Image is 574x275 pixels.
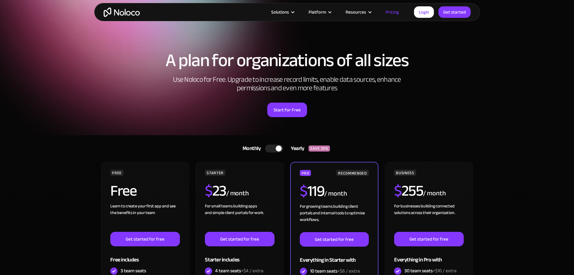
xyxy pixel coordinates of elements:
div: 10 team seats [310,268,360,274]
div: For businesses building connected solutions across their organization. ‍ [394,203,463,232]
a: home [104,8,140,17]
div: 3 team seats [121,267,146,274]
a: Pricing [378,8,406,16]
h2: Free [110,183,136,198]
div: For small teams building apps and simple client portals for work. ‍ [205,203,274,232]
div: Resources [338,8,378,16]
div: Platform [309,8,326,16]
span: $ [394,177,402,205]
div: Starter includes [205,246,274,266]
div: PRO [300,170,311,176]
div: / month [226,189,249,198]
h1: A plan for organizations of all sizes [100,51,474,69]
div: Solutions [264,8,301,16]
div: 4 team seats [215,267,263,274]
h2: 255 [394,183,423,198]
div: For growing teams building client portals and internal tools to optimize workflows. [300,203,369,232]
div: / month [423,189,446,198]
h2: 119 [300,184,324,199]
div: Resources [346,8,366,16]
h2: 23 [205,183,226,198]
a: Get started for free [110,232,180,246]
div: 30 team seats [404,267,456,274]
div: / month [324,189,347,199]
a: Login [414,6,434,18]
div: BUSINESS [394,170,416,176]
div: Everything in Starter with [300,247,369,266]
div: Free includes [110,246,180,266]
a: Get started for free [300,232,369,247]
a: Start for Free [267,103,307,117]
div: FREE [110,170,124,176]
div: Yearly [283,144,309,153]
div: Everything in Pro with [394,246,463,266]
span: $ [205,177,212,205]
a: Get started for free [394,232,463,246]
div: Learn to create your first app and see the benefits in your team ‍ [110,203,180,232]
span: $ [300,177,307,205]
div: RECOMMENDED [336,170,369,176]
a: Get started for free [205,232,274,246]
div: SAVE 20% [309,145,330,152]
div: STARTER [205,170,225,176]
div: Platform [301,8,338,16]
div: Solutions [271,8,289,16]
a: Get started [438,6,471,18]
h2: Use Noloco for Free. Upgrade to increase record limits, enable data sources, enhance permissions ... [167,75,408,92]
div: Monthly [235,144,265,153]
